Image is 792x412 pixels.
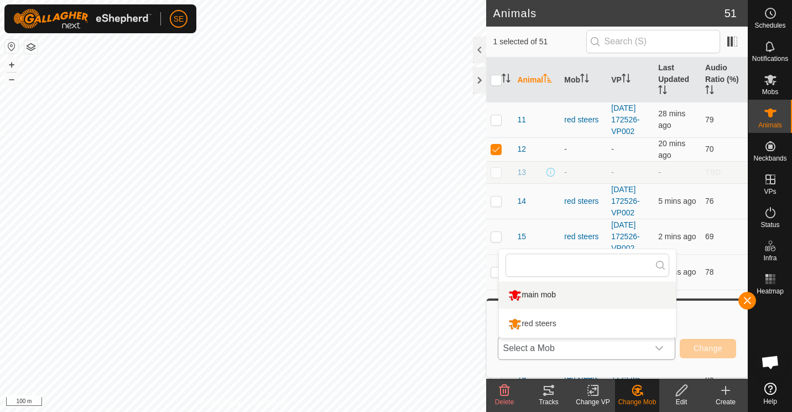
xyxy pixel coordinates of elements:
div: main mob [506,286,558,305]
span: - [658,168,661,177]
button: + [5,58,18,71]
span: 5 Oct 2025, 11:36 am [658,139,685,159]
h2: Animals [493,7,724,20]
div: Create [704,397,748,407]
th: Mob [560,58,607,102]
div: Change VP [571,397,615,407]
div: Change Mob [615,397,659,407]
div: red steers [564,373,602,384]
span: 70 [705,145,714,153]
input: Search (S) [586,30,720,53]
span: 5 Oct 2025, 11:51 am [658,197,696,205]
span: 1 selected of 51 [493,36,586,48]
span: 14 [517,195,526,207]
p-sorticon: Activate to sort [658,87,667,96]
span: 76 [705,197,714,205]
span: 19 [517,373,526,384]
span: 5 Oct 2025, 11:28 am [658,109,685,130]
th: Animal [513,58,560,102]
span: Status [760,222,779,228]
div: Tracks [527,397,571,407]
span: TBD [705,168,721,177]
button: – [5,73,18,86]
div: dropdown trigger [648,337,670,359]
span: 51 [725,5,737,22]
div: red steers [564,195,602,207]
p-sorticon: Activate to sort [502,75,510,84]
th: Last Updated [654,58,701,102]
span: 69 [705,232,714,241]
th: Audio Ratio (%) [701,58,748,102]
span: Mobs [762,89,778,95]
p-sorticon: Activate to sort [622,75,631,84]
span: Notifications [752,55,788,62]
div: red steers [564,231,602,243]
div: Open chat [754,346,787,379]
div: red steers [564,114,602,126]
span: 11 [517,114,526,126]
span: VPs [764,188,776,195]
p-sorticon: Activate to sort [580,75,589,84]
span: Neckbands [753,155,786,162]
span: Change [694,344,722,353]
span: 15 [517,231,526,243]
button: Map Layers [24,40,38,54]
app-display-virtual-paddock-transition: - [611,168,614,177]
div: red steers [506,315,559,333]
a: [DATE] 172526-VP002 [611,185,639,217]
a: Contact Us [254,398,286,408]
span: 13 [517,167,526,178]
span: 5 Oct 2025, 11:48 am [658,267,696,276]
span: SE [174,13,184,25]
div: - [564,167,602,178]
span: Select a Mob [498,337,648,359]
a: [DATE] 172526-VP002 [611,220,639,253]
span: 79 [705,115,714,124]
li: main mob [499,281,676,309]
span: Schedules [754,22,785,29]
app-display-virtual-paddock-transition: - [611,145,614,153]
div: - [564,143,602,155]
a: [DATE] 172526-VP002 [611,362,639,394]
a: Help [748,378,792,409]
th: VP [607,58,654,102]
a: Privacy Policy [200,398,241,408]
span: Help [763,398,777,405]
span: 78 [705,267,714,276]
span: Animals [758,122,782,128]
button: Reset Map [5,40,18,53]
span: 5 Oct 2025, 11:53 am [658,232,696,241]
li: red steers [499,310,676,338]
ul: Option List [499,281,676,338]
a: [DATE] 172526-VP002 [611,104,639,136]
img: Gallagher Logo [13,9,152,29]
span: Heatmap [757,288,784,295]
p-sorticon: Activate to sort [705,87,714,96]
p-sorticon: Activate to sort [543,75,552,84]
span: Delete [495,398,514,406]
button: Change [680,339,736,358]
div: Edit [659,397,704,407]
span: 12 [517,143,526,155]
span: Infra [763,255,777,261]
span: 68 [705,374,714,383]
